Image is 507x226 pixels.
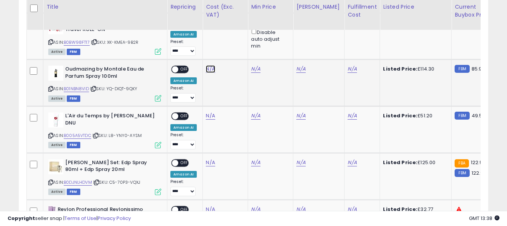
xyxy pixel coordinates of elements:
[472,112,486,119] span: 49.52
[383,66,446,72] div: £114.30
[383,65,417,72] b: Listed Price:
[90,86,137,92] span: | SKU: YQ-DIQT-9QKY
[251,28,287,50] div: Disable auto adjust min
[469,215,499,222] span: 2025-09-12 13:38 GMT
[251,3,290,11] div: Min Price
[64,179,92,186] a: B0DJNLHDVM
[206,3,245,19] div: Cost (Exc. VAT)
[296,159,305,166] a: N/A
[8,215,35,222] strong: Copyright
[178,66,190,73] span: OFF
[46,3,164,11] div: Title
[455,112,469,120] small: FBM
[348,159,357,166] a: N/A
[472,169,485,177] span: 122.91
[48,142,66,148] span: All listings currently available for purchase on Amazon
[383,112,446,119] div: £51.20
[170,124,197,131] div: Amazon AI
[48,159,161,194] div: ASIN:
[48,49,66,55] span: All listings currently available for purchase on Amazon
[48,112,63,128] img: 21eoac2H5QL._SL40_.jpg
[64,86,89,92] a: B01NBN8VID
[170,3,199,11] div: Repricing
[296,112,305,120] a: N/A
[67,142,80,148] span: FBM
[48,19,161,54] div: ASIN:
[93,179,140,185] span: | SKU: C5-70P3-VQXJ
[251,65,260,73] a: N/A
[91,39,138,45] span: | SKU: XK-KMEA-9B2R
[170,86,197,103] div: Preset:
[296,65,305,73] a: N/A
[67,95,80,102] span: FBM
[383,3,448,11] div: Listed Price
[170,179,197,196] div: Preset:
[206,159,215,166] a: N/A
[64,39,90,46] a: B0BW98FT17
[170,31,197,38] div: Amazon AI
[170,39,197,56] div: Preset:
[48,159,63,174] img: 41X3gDouM+L._SL40_.jpg
[348,3,377,19] div: Fulfillment Cost
[251,159,260,166] a: N/A
[65,66,157,81] b: Oudmazing by Montale Eau de Parfum Spray 100ml
[8,215,131,222] div: seller snap | |
[64,215,96,222] a: Terms of Use
[455,159,469,168] small: FBA
[206,112,215,120] a: N/A
[348,65,357,73] a: N/A
[206,65,215,73] a: N/A
[296,3,341,11] div: [PERSON_NAME]
[48,112,161,148] div: ASIN:
[67,189,80,195] span: FBM
[472,65,485,72] span: 85.95
[455,65,469,73] small: FBM
[65,159,157,175] b: [PERSON_NAME] Set: Edp Spray 80ml + Edp Spray 20ml
[48,95,66,102] span: All listings currently available for purchase on Amazon
[67,49,80,55] span: FBM
[383,159,417,166] b: Listed Price:
[383,159,446,166] div: £125.00
[471,159,484,166] span: 122.91
[170,171,197,178] div: Amazon AI
[455,169,469,177] small: FBM
[170,77,197,84] div: Amazon AI
[98,215,131,222] a: Privacy Policy
[48,189,66,195] span: All listings currently available for purchase on Amazon
[251,112,260,120] a: N/A
[178,160,190,166] span: OFF
[178,113,190,120] span: OFF
[348,112,357,120] a: N/A
[92,132,142,138] span: | SKU: L8-YNY0-AYSM
[48,66,161,101] div: ASIN:
[48,66,63,81] img: 219hwOHBaqL._SL40_.jpg
[383,112,417,119] b: Listed Price:
[170,132,197,149] div: Preset:
[65,112,157,128] b: L'Air du Temps by [PERSON_NAME] DNU
[64,132,91,139] a: B005A5VTDC
[455,3,493,19] div: Current Buybox Price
